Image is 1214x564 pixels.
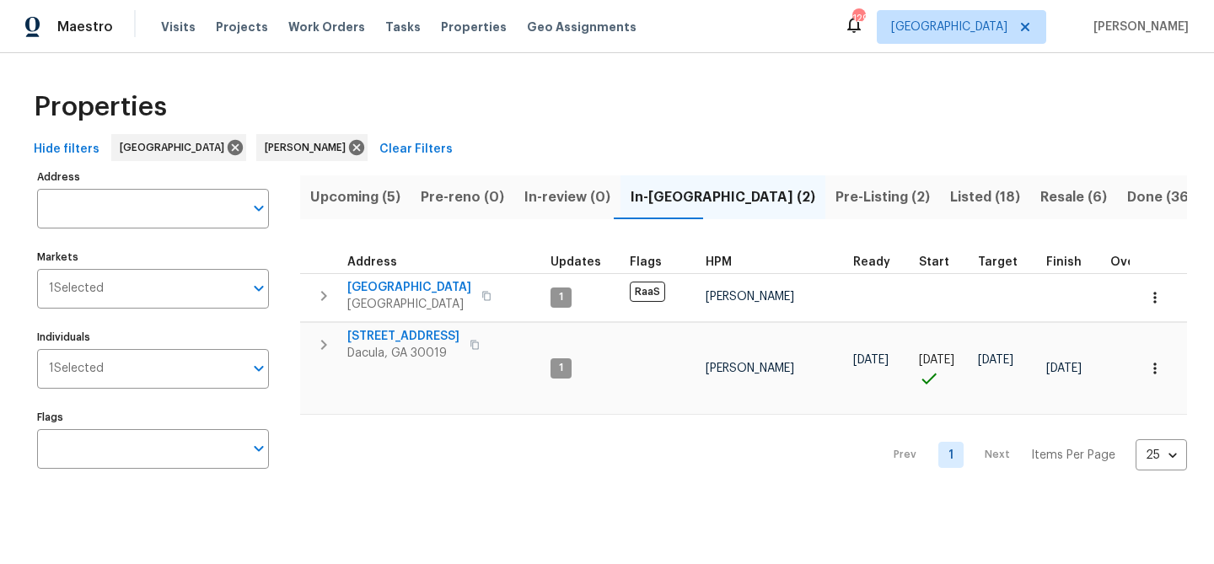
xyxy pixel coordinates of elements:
span: Clear Filters [379,139,453,160]
span: 1 [552,290,570,304]
span: [GEOGRAPHIC_DATA] [120,139,231,156]
div: Earliest renovation start date (first business day after COE or Checkout) [853,256,905,268]
label: Individuals [37,332,269,342]
div: 129 [852,10,864,27]
span: Finish [1046,256,1082,268]
span: [GEOGRAPHIC_DATA] [347,296,471,313]
div: Days past target finish date [1110,256,1169,268]
span: [PERSON_NAME] [1087,19,1189,35]
a: Goto page 1 [938,442,964,468]
span: [PERSON_NAME] [706,363,794,374]
div: Target renovation project end date [978,256,1033,268]
span: Resale (6) [1040,185,1107,209]
div: Actual renovation start date [919,256,964,268]
span: Target [978,256,1018,268]
span: [STREET_ADDRESS] [347,328,459,345]
span: [DATE] [978,354,1013,366]
div: Projected renovation finish date [1046,256,1097,268]
p: Items Per Page [1031,447,1115,464]
span: [DATE] [1046,363,1082,374]
label: Flags [37,412,269,422]
span: Dacula, GA 30019 [347,345,459,362]
span: Work Orders [288,19,365,35]
span: Properties [34,99,167,115]
span: Upcoming (5) [310,185,400,209]
span: Tasks [385,21,421,33]
span: Flags [630,256,662,268]
span: Listed (18) [950,185,1020,209]
span: Address [347,256,397,268]
span: 1 [552,361,570,375]
span: Start [919,256,949,268]
span: Overall [1110,256,1154,268]
button: Open [247,437,271,460]
span: Pre-Listing (2) [835,185,930,209]
div: [GEOGRAPHIC_DATA] [111,134,246,161]
span: 1 Selected [49,282,104,296]
span: HPM [706,256,732,268]
nav: Pagination Navigation [878,425,1187,485]
span: Geo Assignments [527,19,637,35]
span: Visits [161,19,196,35]
span: Maestro [57,19,113,35]
span: [PERSON_NAME] [706,291,794,303]
span: Projects [216,19,268,35]
div: [PERSON_NAME] [256,134,368,161]
span: Hide filters [34,139,99,160]
td: Project started on time [912,322,971,415]
span: In-review (0) [524,185,610,209]
label: Markets [37,252,269,262]
span: [GEOGRAPHIC_DATA] [891,19,1007,35]
span: Pre-reno (0) [421,185,504,209]
span: In-[GEOGRAPHIC_DATA] (2) [631,185,815,209]
span: RaaS [630,282,665,302]
button: Open [247,357,271,380]
button: Clear Filters [373,134,459,165]
span: 1 Selected [49,362,104,376]
span: Done (363) [1127,185,1202,209]
button: Open [247,196,271,220]
span: [GEOGRAPHIC_DATA] [347,279,471,296]
button: Hide filters [27,134,106,165]
span: [DATE] [853,354,889,366]
span: [DATE] [919,354,954,366]
button: Open [247,277,271,300]
span: [PERSON_NAME] [265,139,352,156]
span: Properties [441,19,507,35]
div: 25 [1136,433,1187,477]
span: Updates [551,256,601,268]
label: Address [37,172,269,182]
span: Ready [853,256,890,268]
